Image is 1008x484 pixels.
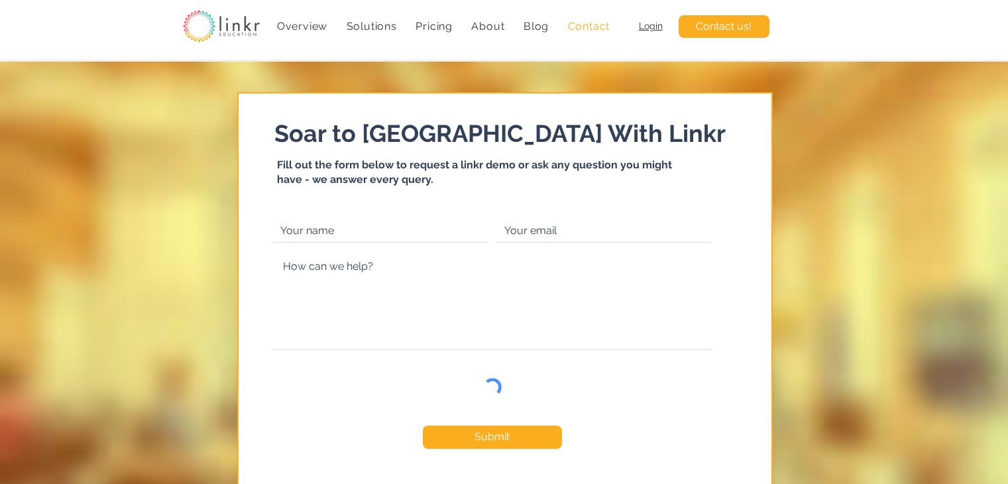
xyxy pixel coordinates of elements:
span: Overview [277,20,327,32]
span: Solutions [347,20,397,32]
div: Solutions [339,13,404,39]
a: Login [639,21,663,31]
span: Blog [524,20,549,32]
div: About [465,13,512,39]
span: Pricing [416,20,453,32]
nav: Site [270,13,617,39]
input: Your name [272,219,488,243]
a: Overview [270,13,335,39]
span: Fill out the form below to request a linkr demo or ask any question you might have - we answer ev... [277,158,672,186]
a: Blog [517,13,556,39]
span: Soar to [GEOGRAPHIC_DATA] With Linkr [274,119,726,147]
button: Submit [423,426,562,449]
span: Contact us! [696,19,752,34]
img: linkr_logo_transparentbg.png [183,10,260,42]
a: Contact [561,13,616,39]
span: Contact [568,20,610,32]
a: Pricing [409,13,459,39]
span: Submit [475,430,510,444]
a: Contact us! [679,15,769,38]
span: About [471,20,504,32]
input: Your email [496,219,711,243]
